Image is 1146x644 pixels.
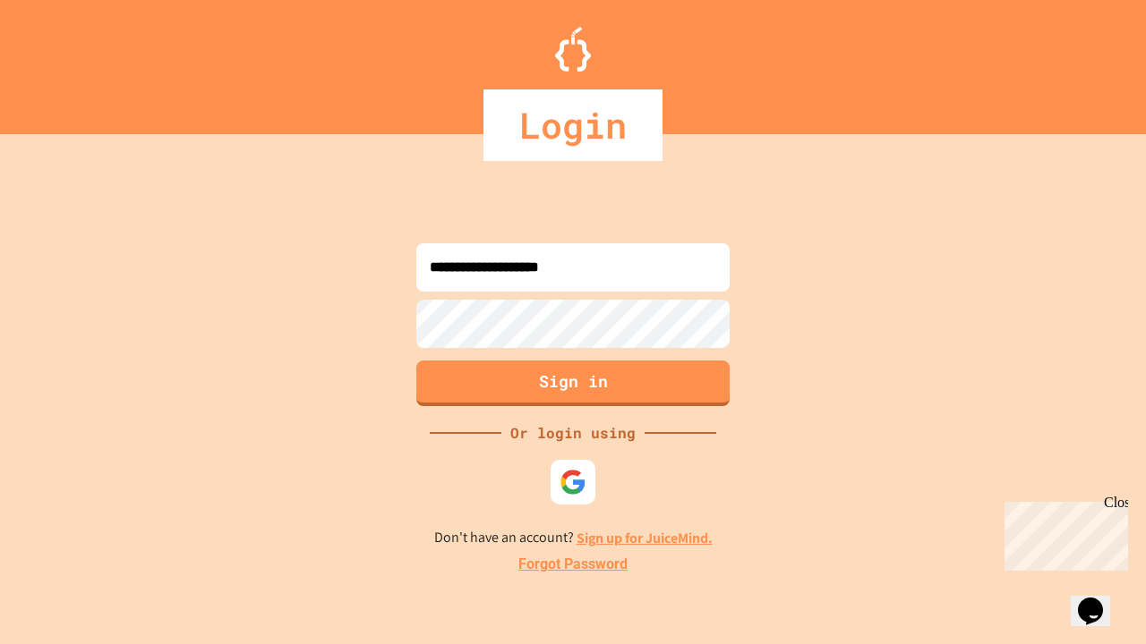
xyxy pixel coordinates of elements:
p: Don't have an account? [434,527,713,549]
img: google-icon.svg [560,469,586,496]
iframe: chat widget [997,495,1128,571]
iframe: chat widget [1071,572,1128,626]
div: Chat with us now!Close [7,7,124,114]
div: Login [483,89,663,161]
a: Forgot Password [518,554,628,575]
a: Sign up for JuiceMind. [577,529,713,547]
div: Or login using [501,422,645,444]
button: Sign in [416,360,730,406]
img: Logo.svg [555,27,591,72]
